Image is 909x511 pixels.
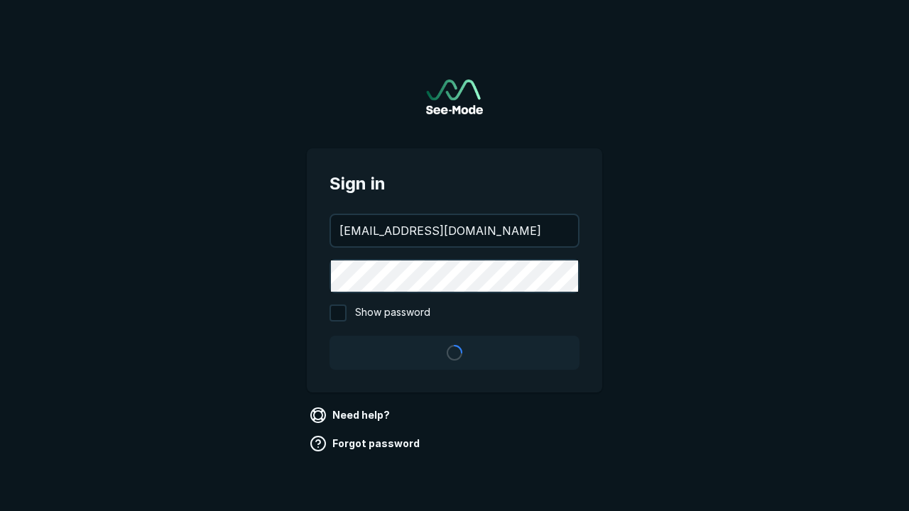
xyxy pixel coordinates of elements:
span: Sign in [330,171,579,197]
input: your@email.com [331,215,578,246]
a: Forgot password [307,432,425,455]
span: Show password [355,304,430,322]
img: See-Mode Logo [426,79,483,114]
a: Go to sign in [426,79,483,114]
a: Need help? [307,404,396,427]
